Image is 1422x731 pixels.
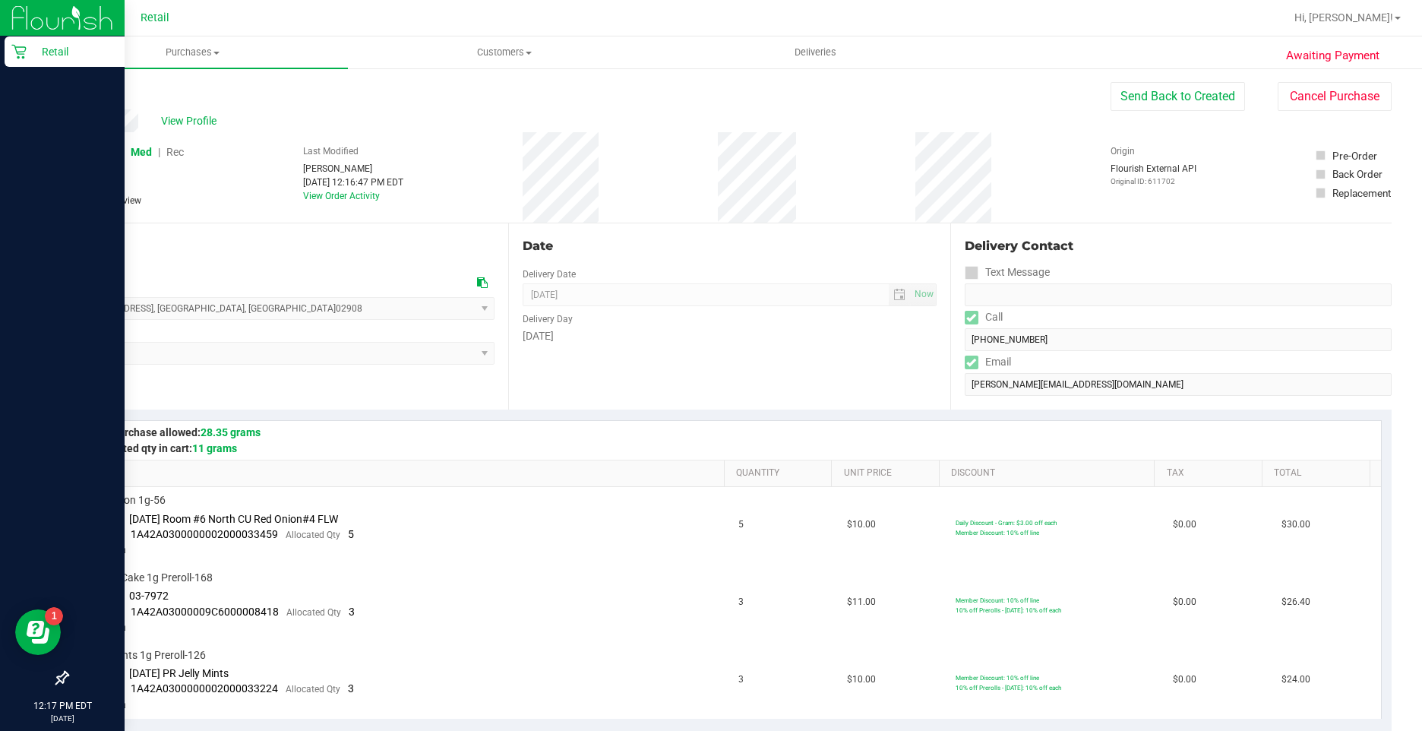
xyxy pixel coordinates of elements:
span: 1A42A03000009C6000008418 [131,606,279,618]
span: [DATE] Room #6 North CU Red Onion#4 FLW [129,513,338,525]
span: 1A42A0300000002000033459 [131,528,278,540]
span: 28.35 grams [201,426,261,438]
div: Delivery Contact [965,237,1392,255]
span: 3 [738,672,744,687]
label: Delivery Date [523,267,576,281]
div: Back Order [1332,166,1382,182]
span: 3 [349,606,355,618]
span: Allocated Qty [286,607,341,618]
a: Customers [348,36,659,68]
label: Text Message [965,261,1050,283]
span: Deliveries [774,46,857,59]
span: 10% off Prerolls - [DATE]: 10% off each [956,606,1061,614]
a: Total [1274,467,1364,479]
span: $0.00 [1173,595,1196,609]
a: SKU [90,467,718,479]
span: $26.40 [1281,595,1310,609]
span: Daily Discount - Gram: $3.00 off each [956,519,1057,527]
button: Send Back to Created [1111,82,1245,111]
span: Member Discount: 10% off line [956,597,1039,604]
span: Member Discount: 10% off line [956,529,1039,536]
span: Jelly Mints 1g Preroll-126 [87,648,206,663]
label: Origin [1111,144,1135,158]
p: 12:17 PM EDT [7,699,118,713]
span: $11.00 [847,595,876,609]
span: Hi, [PERSON_NAME]! [1294,11,1393,24]
p: Original ID: 611702 [1111,176,1196,187]
div: Replacement [1332,185,1391,201]
span: Member Discount: 10% off line [956,674,1039,682]
label: Delivery Day [523,312,573,326]
span: Med [131,146,152,158]
span: $24.00 [1281,672,1310,687]
span: $0.00 [1173,517,1196,532]
input: Format: (999) 999-9999 [965,328,1392,351]
div: [DATE] [523,328,936,344]
label: Email [965,351,1011,373]
span: $30.00 [1281,517,1310,532]
input: Format: (999) 999-9999 [965,283,1392,306]
div: Pre-Order [1332,148,1377,163]
a: Deliveries [660,36,972,68]
a: View Order Activity [303,191,380,201]
span: Purchases [36,46,348,59]
span: 3 [738,595,744,609]
a: Discount [951,467,1149,479]
a: Purchases [36,36,348,68]
span: | [158,146,160,158]
span: 3 [348,682,354,695]
span: Customers [349,46,659,59]
span: Max purchase allowed: [90,426,261,438]
a: Tax [1167,467,1256,479]
span: Retail [141,11,169,24]
span: Rec [166,146,184,158]
span: Estimated qty in cart: [90,442,237,454]
span: Gelato Cake 1g Preroll-168 [87,571,213,585]
iframe: Resource center [15,609,61,655]
span: Red Onion 1g-56 [87,493,166,508]
span: Allocated Qty [286,684,340,695]
div: Copy address to clipboard [477,275,488,291]
span: 03-7972 [129,590,169,602]
a: Unit Price [844,467,934,479]
span: View Profile [161,113,222,129]
a: Quantity [736,467,826,479]
span: 10% off Prerolls - [DATE]: 10% off each [956,684,1061,691]
label: Last Modified [303,144,359,158]
label: Call [965,306,1003,328]
span: 5 [738,517,744,532]
span: 5 [348,528,354,540]
p: [DATE] [7,713,118,724]
span: 1A42A0300000002000033224 [131,682,278,695]
p: Retail [27,43,118,61]
span: Awaiting Payment [1286,47,1379,65]
iframe: Resource center unread badge [45,607,63,625]
div: Location [67,237,495,255]
div: [DATE] 12:16:47 PM EDT [303,176,403,189]
div: Date [523,237,936,255]
span: $0.00 [1173,672,1196,687]
span: $10.00 [847,672,876,687]
button: Cancel Purchase [1278,82,1392,111]
div: [PERSON_NAME] [303,162,403,176]
span: [DATE] PR Jelly Mints [129,667,229,679]
div: Flourish External API [1111,162,1196,187]
inline-svg: Retail [11,44,27,59]
span: $10.00 [847,517,876,532]
span: 11 grams [192,442,237,454]
span: Allocated Qty [286,530,340,540]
